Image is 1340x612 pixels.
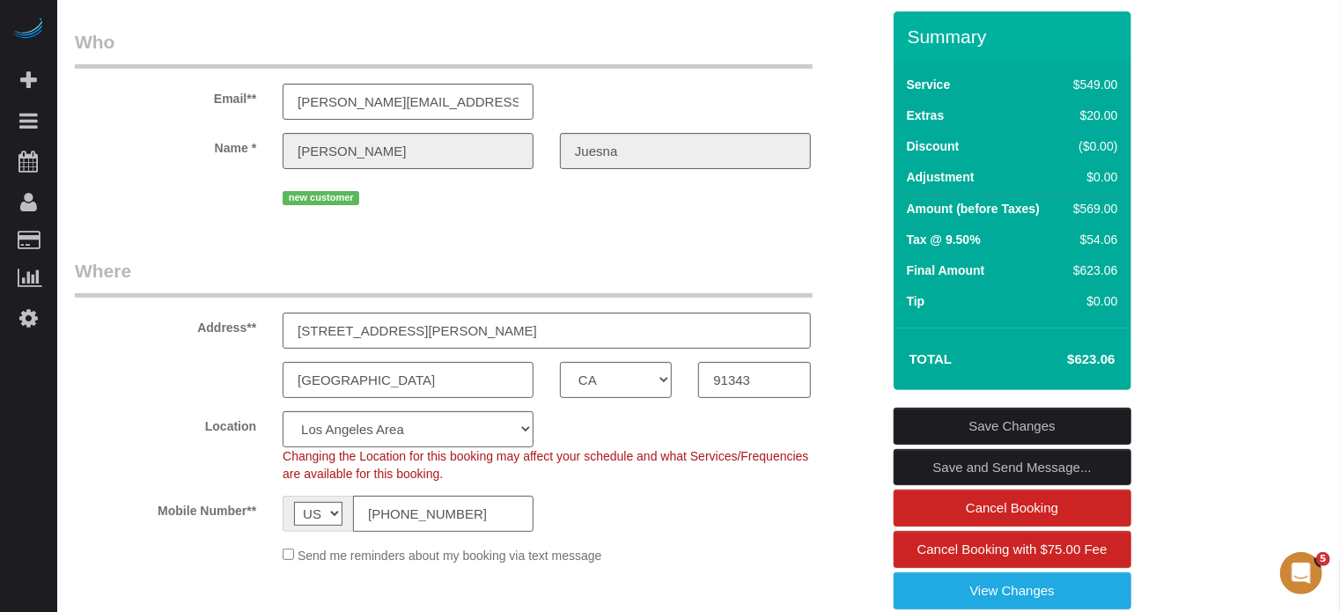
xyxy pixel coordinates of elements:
[75,29,813,69] legend: Who
[1066,292,1117,310] div: $0.00
[1066,262,1117,279] div: $623.06
[283,449,808,481] span: Changing the Location for this booking may affect your schedule and what Services/Frequencies are...
[894,531,1131,568] a: Cancel Booking with $75.00 Fee
[62,133,269,157] label: Name *
[353,496,534,532] input: Mobile Number**
[909,351,953,366] strong: Total
[907,231,981,248] label: Tax @ 9.50%
[1014,352,1115,367] h4: $623.06
[283,191,359,205] span: new customer
[894,490,1131,527] a: Cancel Booking
[1066,231,1117,248] div: $54.06
[62,411,269,435] label: Location
[1066,137,1117,155] div: ($0.00)
[894,572,1131,609] a: View Changes
[907,262,985,279] label: Final Amount
[894,449,1131,486] a: Save and Send Message...
[907,168,975,186] label: Adjustment
[907,137,960,155] label: Discount
[917,542,1108,557] span: Cancel Booking with $75.00 Fee
[894,408,1131,445] a: Save Changes
[298,549,602,563] span: Send me reminders about my booking via text message
[1316,552,1330,566] span: 5
[907,292,925,310] label: Tip
[698,362,810,398] input: Zip Code**
[1066,200,1117,218] div: $569.00
[1066,107,1117,124] div: $20.00
[1280,552,1322,594] iframe: Intercom live chat
[283,133,534,169] input: First Name**
[907,76,951,93] label: Service
[1066,168,1117,186] div: $0.00
[1066,76,1117,93] div: $549.00
[908,26,1123,47] h3: Summary
[560,133,811,169] input: Last Name**
[11,18,46,42] img: Automaid Logo
[75,258,813,298] legend: Where
[62,496,269,520] label: Mobile Number**
[907,107,945,124] label: Extras
[907,200,1040,218] label: Amount (before Taxes)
